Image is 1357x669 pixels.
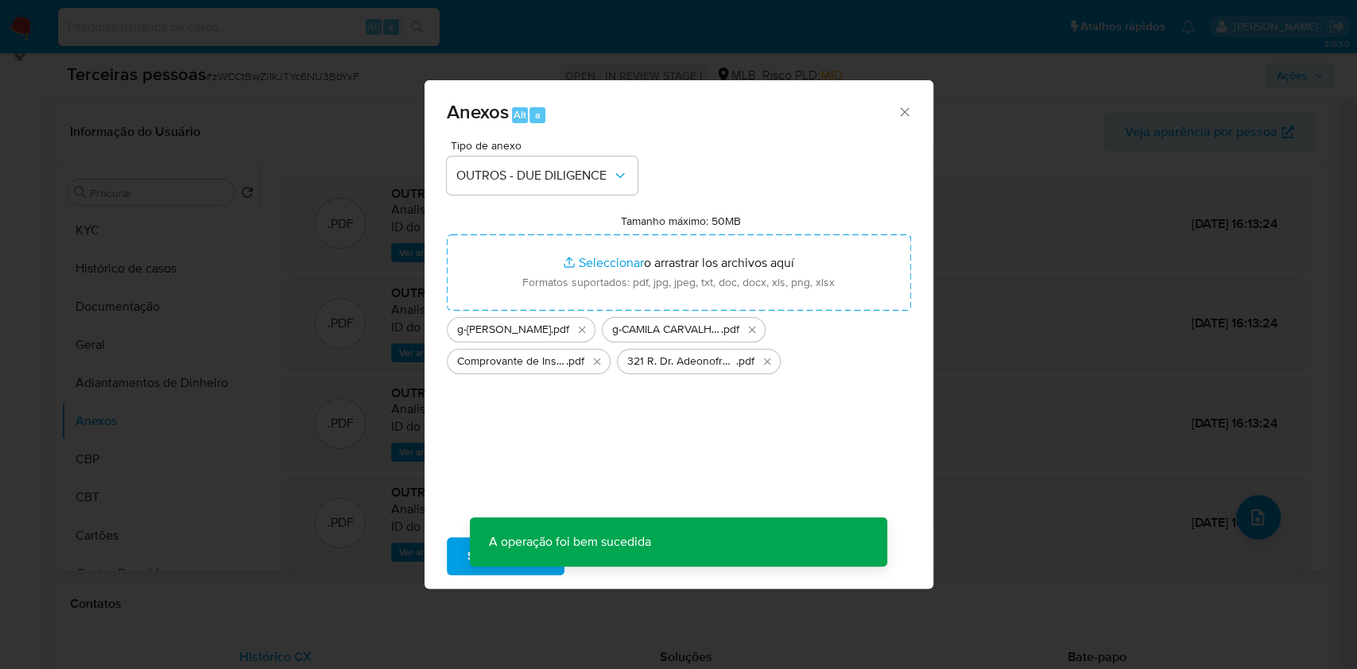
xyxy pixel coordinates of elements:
button: OUTROS - DUE DILIGENCE [447,157,638,195]
button: Subir arquivo [447,537,564,575]
button: Cerrar [897,104,911,118]
span: 321 R. Dr. Adeonofre Francoso - Google Maps [627,354,736,369]
span: Subir arquivo [467,539,544,574]
span: a [535,107,541,122]
span: g-[PERSON_NAME] [457,322,551,338]
span: g-CAMILA CARVALHO DIGITAL LTDA [612,322,721,338]
span: .pdf [721,322,739,338]
button: Eliminar Comprovante de Inscrição e de Situação Cadastral.pdf [587,352,607,371]
button: Eliminar 321 R. Dr. Adeonofre Francoso - Google Maps.pdf [758,352,777,371]
span: Comprovante de Inscrição e de Situação Cadastral [457,354,566,369]
label: Tamanho máximo: 50MB [621,214,741,228]
span: Cancelar [591,539,643,574]
ul: Archivos seleccionados [447,311,911,374]
button: Eliminar g-CAMILA FERNANDES DE CARVALHO MORAES.pdf [572,320,591,339]
span: Anexos [447,98,509,126]
p: A operação foi bem sucedida [470,517,670,567]
span: .pdf [566,354,584,369]
span: OUTROS - DUE DILIGENCE [456,168,612,184]
span: .pdf [736,354,754,369]
button: Eliminar g-CAMILA CARVALHO DIGITAL LTDA.pdf [742,320,762,339]
span: Tipo de anexo [451,140,642,151]
span: .pdf [551,322,569,338]
span: Alt [514,107,526,122]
